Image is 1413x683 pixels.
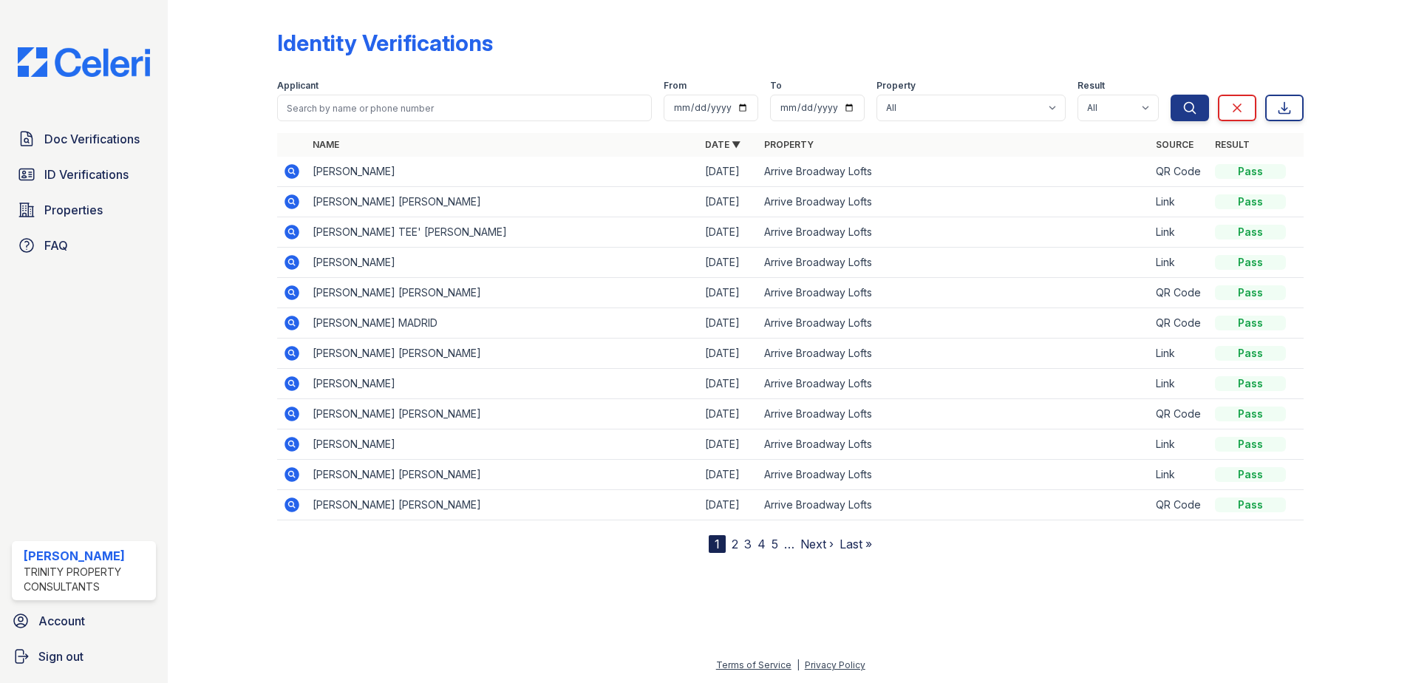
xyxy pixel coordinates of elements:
[307,460,699,490] td: [PERSON_NAME] [PERSON_NAME]
[307,399,699,429] td: [PERSON_NAME] [PERSON_NAME]
[277,80,319,92] label: Applicant
[758,278,1151,308] td: Arrive Broadway Lofts
[1150,460,1209,490] td: Link
[699,308,758,339] td: [DATE]
[1156,139,1194,150] a: Source
[1150,278,1209,308] td: QR Code
[699,157,758,187] td: [DATE]
[6,606,162,636] a: Account
[1215,376,1286,391] div: Pass
[6,47,162,77] img: CE_Logo_Blue-a8612792a0a2168367f1c8372b55b34899dd931a85d93a1a3d3e32e68fde9ad4.png
[1150,490,1209,520] td: QR Code
[1150,399,1209,429] td: QR Code
[307,339,699,369] td: [PERSON_NAME] [PERSON_NAME]
[12,124,156,154] a: Doc Verifications
[716,659,791,670] a: Terms of Service
[1215,346,1286,361] div: Pass
[1215,225,1286,239] div: Pass
[758,187,1151,217] td: Arrive Broadway Lofts
[758,369,1151,399] td: Arrive Broadway Lofts
[1077,80,1105,92] label: Result
[699,339,758,369] td: [DATE]
[307,490,699,520] td: [PERSON_NAME] [PERSON_NAME]
[313,139,339,150] a: Name
[1150,429,1209,460] td: Link
[699,248,758,278] td: [DATE]
[1150,308,1209,339] td: QR Code
[840,537,872,551] a: Last »
[307,157,699,187] td: [PERSON_NAME]
[705,139,740,150] a: Date ▼
[6,642,162,671] a: Sign out
[1215,255,1286,270] div: Pass
[1150,157,1209,187] td: QR Code
[699,460,758,490] td: [DATE]
[1215,139,1250,150] a: Result
[758,339,1151,369] td: Arrive Broadway Lofts
[772,537,778,551] a: 5
[758,399,1151,429] td: Arrive Broadway Lofts
[44,201,103,219] span: Properties
[758,460,1151,490] td: Arrive Broadway Lofts
[307,248,699,278] td: [PERSON_NAME]
[1150,339,1209,369] td: Link
[1215,497,1286,512] div: Pass
[1215,316,1286,330] div: Pass
[699,369,758,399] td: [DATE]
[307,217,699,248] td: [PERSON_NAME] TEE' [PERSON_NAME]
[770,80,782,92] label: To
[805,659,865,670] a: Privacy Policy
[44,166,129,183] span: ID Verifications
[307,278,699,308] td: [PERSON_NAME] [PERSON_NAME]
[764,139,814,150] a: Property
[44,237,68,254] span: FAQ
[876,80,916,92] label: Property
[758,157,1151,187] td: Arrive Broadway Lofts
[757,537,766,551] a: 4
[744,537,752,551] a: 3
[800,537,834,551] a: Next ›
[38,648,84,665] span: Sign out
[12,231,156,260] a: FAQ
[1215,285,1286,300] div: Pass
[699,187,758,217] td: [DATE]
[784,535,794,553] span: …
[12,195,156,225] a: Properties
[699,429,758,460] td: [DATE]
[732,537,738,551] a: 2
[1150,248,1209,278] td: Link
[1215,407,1286,421] div: Pass
[1215,164,1286,179] div: Pass
[277,95,652,121] input: Search by name or phone number
[307,369,699,399] td: [PERSON_NAME]
[307,429,699,460] td: [PERSON_NAME]
[758,308,1151,339] td: Arrive Broadway Lofts
[1150,187,1209,217] td: Link
[797,659,800,670] div: |
[699,399,758,429] td: [DATE]
[1215,194,1286,209] div: Pass
[699,490,758,520] td: [DATE]
[1150,369,1209,399] td: Link
[1150,217,1209,248] td: Link
[307,308,699,339] td: [PERSON_NAME] MADRID
[1215,437,1286,452] div: Pass
[12,160,156,189] a: ID Verifications
[38,612,85,630] span: Account
[277,30,493,56] div: Identity Verifications
[307,187,699,217] td: [PERSON_NAME] [PERSON_NAME]
[699,217,758,248] td: [DATE]
[24,547,150,565] div: [PERSON_NAME]
[709,535,726,553] div: 1
[24,565,150,594] div: Trinity Property Consultants
[758,490,1151,520] td: Arrive Broadway Lofts
[664,80,687,92] label: From
[758,248,1151,278] td: Arrive Broadway Lofts
[758,217,1151,248] td: Arrive Broadway Lofts
[44,130,140,148] span: Doc Verifications
[699,278,758,308] td: [DATE]
[1215,467,1286,482] div: Pass
[758,429,1151,460] td: Arrive Broadway Lofts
